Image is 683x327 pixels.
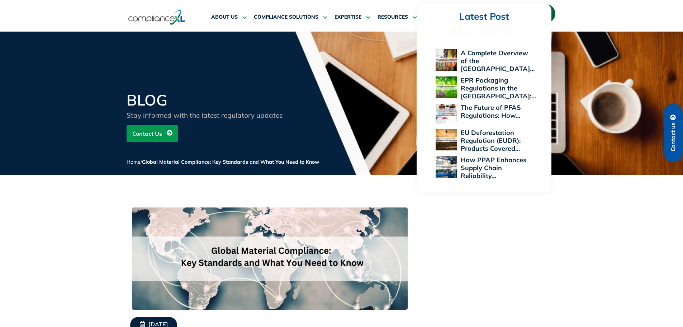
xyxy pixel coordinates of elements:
[436,156,457,178] img: How PPAP Enhances Supply Chain Reliability Across Global Industries
[335,9,370,26] a: EXPERTISE
[664,104,683,162] a: Contact us
[127,111,283,120] span: Stay informed with the latest regulatory updates
[436,104,457,125] img: The Future of PFAS Regulations: How 2025 Will Reshape Global Supply Chains
[142,159,319,165] span: Global Material Compliance: Key Standards and What You Need to Know
[127,93,299,108] h2: BLOG
[127,125,178,142] a: Contact Us
[461,156,526,180] a: How PPAP Enhances Supply Chain Reliability…
[127,159,141,165] a: Home
[461,129,521,153] a: EU Deforestation Regulation (EUDR): Products Covered…
[430,11,538,23] h2: Latest Post
[378,14,408,20] span: RESOURCES
[211,14,238,20] span: ABOUT US
[670,122,677,151] span: Contact us
[254,9,327,26] a: COMPLIANCE SOLUTIONS
[378,9,417,26] a: RESOURCES
[461,76,536,100] a: EPR Packaging Regulations in the [GEOGRAPHIC_DATA]:…
[436,129,457,150] img: EU Deforestation Regulation (EUDR): Products Covered and Compliance Essentials
[132,207,408,310] img: Global Material Compliance_ Key Standards and What You Need to Know
[132,127,162,140] span: Contact Us
[436,76,457,98] img: EPR Packaging Regulations in the US: A 2025 Compliance Perspective
[254,14,318,20] span: COMPLIANCE SOLUTIONS
[461,49,535,73] a: A Complete Overview of the [GEOGRAPHIC_DATA]…
[436,49,457,71] img: A Complete Overview of the EU Personal Protective Equipment Regulation 2016/425
[128,9,185,25] img: logo-one.svg
[211,9,247,26] a: ABOUT US
[335,14,361,20] span: EXPERTISE
[127,159,319,165] span: /
[461,103,521,120] a: The Future of PFAS Regulations: How…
